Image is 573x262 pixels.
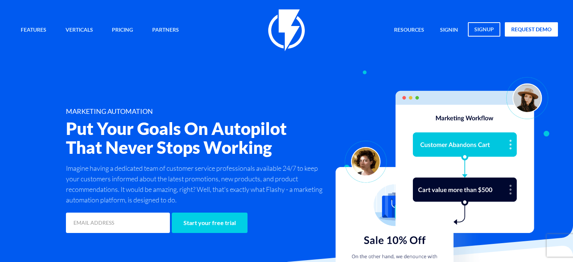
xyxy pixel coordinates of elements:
[15,22,52,38] a: Features
[66,108,326,115] h1: MARKETING AUTOMATION
[388,22,430,38] a: Resources
[60,22,99,38] a: Verticals
[434,22,464,38] a: signin
[172,213,248,233] input: Start your free trial
[147,22,185,38] a: Partners
[505,22,558,37] a: request demo
[66,213,170,233] input: EMAIL ADDRESS
[468,22,500,37] a: signup
[66,119,326,157] h2: Put Your Goals On Autopilot That Never Stops Working
[66,163,326,205] p: Imagine having a dedicated team of customer service professionals available 24/7 to keep your cus...
[106,22,139,38] a: Pricing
